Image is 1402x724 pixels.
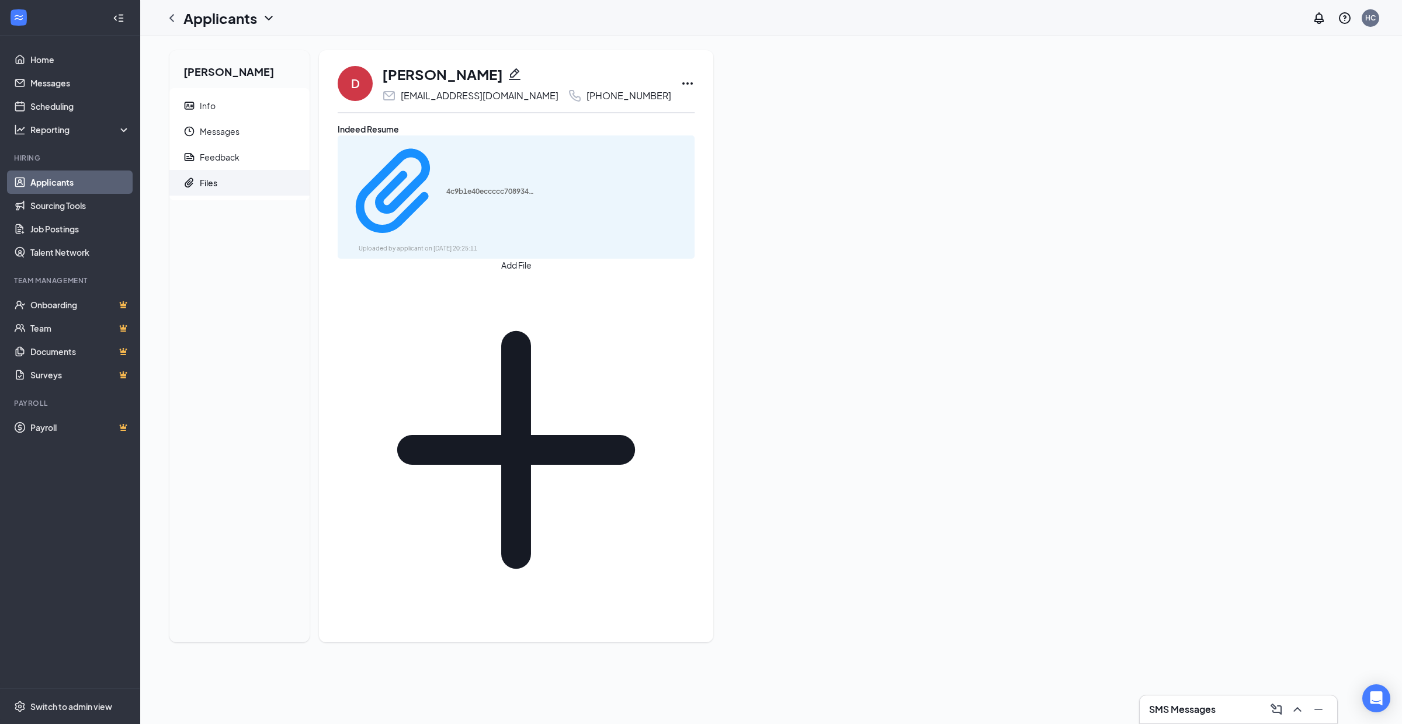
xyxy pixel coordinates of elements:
[30,416,130,439] a: PayrollCrown
[446,187,534,196] div: 4c9b1e40eccccc7089341605ab909c59.pdf
[14,276,128,286] div: Team Management
[345,141,446,242] svg: Paperclip
[169,50,310,88] h2: [PERSON_NAME]
[345,141,534,253] a: Paperclip4c9b1e40eccccc7089341605ab909c59.pdfUploaded by applicant on [DATE] 20:25:11
[568,89,582,103] svg: Phone
[30,217,130,241] a: Job Postings
[30,293,130,316] a: OnboardingCrown
[14,124,26,135] svg: Analysis
[1311,702,1325,716] svg: Minimize
[1290,702,1304,716] svg: ChevronUp
[30,95,130,118] a: Scheduling
[382,89,396,103] svg: Email
[200,100,216,112] div: Info
[587,90,671,102] div: [PHONE_NUMBER]
[183,177,195,189] svg: Paperclip
[30,170,130,194] a: Applicants
[382,64,503,84] h1: [PERSON_NAME]
[183,126,195,137] svg: Clock
[169,93,310,119] a: ContactCardInfo
[14,701,26,712] svg: Settings
[1269,702,1283,716] svg: ComposeMessage
[30,701,112,712] div: Switch to admin view
[681,76,695,90] svg: Ellipses
[200,151,240,163] div: Feedback
[1288,700,1307,719] button: ChevronUp
[200,119,300,144] span: Messages
[30,124,131,135] div: Reporting
[30,340,130,363] a: DocumentsCrown
[351,75,360,92] div: D
[1362,684,1390,712] div: Open Intercom Messenger
[1312,11,1326,25] svg: Notifications
[183,8,257,28] h1: Applicants
[338,123,695,135] div: Indeed Resume
[262,11,276,25] svg: ChevronDown
[183,151,195,163] svg: Report
[113,12,124,24] svg: Collapse
[1149,703,1216,716] h3: SMS Messages
[1309,700,1328,719] button: Minimize
[13,12,25,23] svg: WorkstreamLogo
[338,259,695,628] button: Add FilePlus
[169,119,310,144] a: ClockMessages
[14,153,128,163] div: Hiring
[14,398,128,408] div: Payroll
[401,90,558,102] div: [EMAIL_ADDRESS][DOMAIN_NAME]
[338,271,695,628] svg: Plus
[30,241,130,264] a: Talent Network
[169,170,310,196] a: PaperclipFiles
[1365,13,1376,23] div: HC
[183,100,195,112] svg: ContactCard
[1267,700,1286,719] button: ComposeMessage
[359,244,534,253] div: Uploaded by applicant on [DATE] 20:25:11
[30,71,130,95] a: Messages
[1338,11,1352,25] svg: QuestionInfo
[30,363,130,387] a: SurveysCrown
[30,194,130,217] a: Sourcing Tools
[508,67,522,81] svg: Pencil
[169,144,310,170] a: ReportFeedback
[165,11,179,25] svg: ChevronLeft
[30,48,130,71] a: Home
[200,177,217,189] div: Files
[30,316,130,340] a: TeamCrown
